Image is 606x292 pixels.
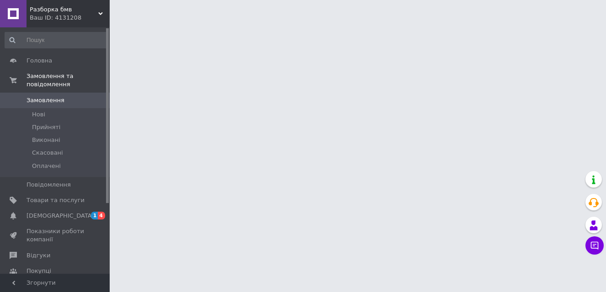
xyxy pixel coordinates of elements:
span: Повідомлення [27,181,71,189]
span: 4 [98,212,105,219]
input: Пошук [5,32,108,48]
span: Замовлення [27,96,64,104]
span: Показники роботи компанії [27,227,85,244]
span: Головна [27,57,52,65]
span: Оплачені [32,162,61,170]
span: [DEMOGRAPHIC_DATA] [27,212,94,220]
span: Виконані [32,136,60,144]
span: Нові [32,110,45,119]
span: Скасовані [32,149,63,157]
span: Разборка бмв [30,5,98,14]
span: Покупці [27,267,51,275]
span: Замовлення та повідомлення [27,72,110,89]
button: Чат з покупцем [585,236,604,255]
span: 1 [91,212,98,219]
span: Товари та послуги [27,196,85,204]
div: Ваш ID: 4131208 [30,14,110,22]
span: Відгуки [27,251,50,260]
span: Прийняті [32,123,60,131]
